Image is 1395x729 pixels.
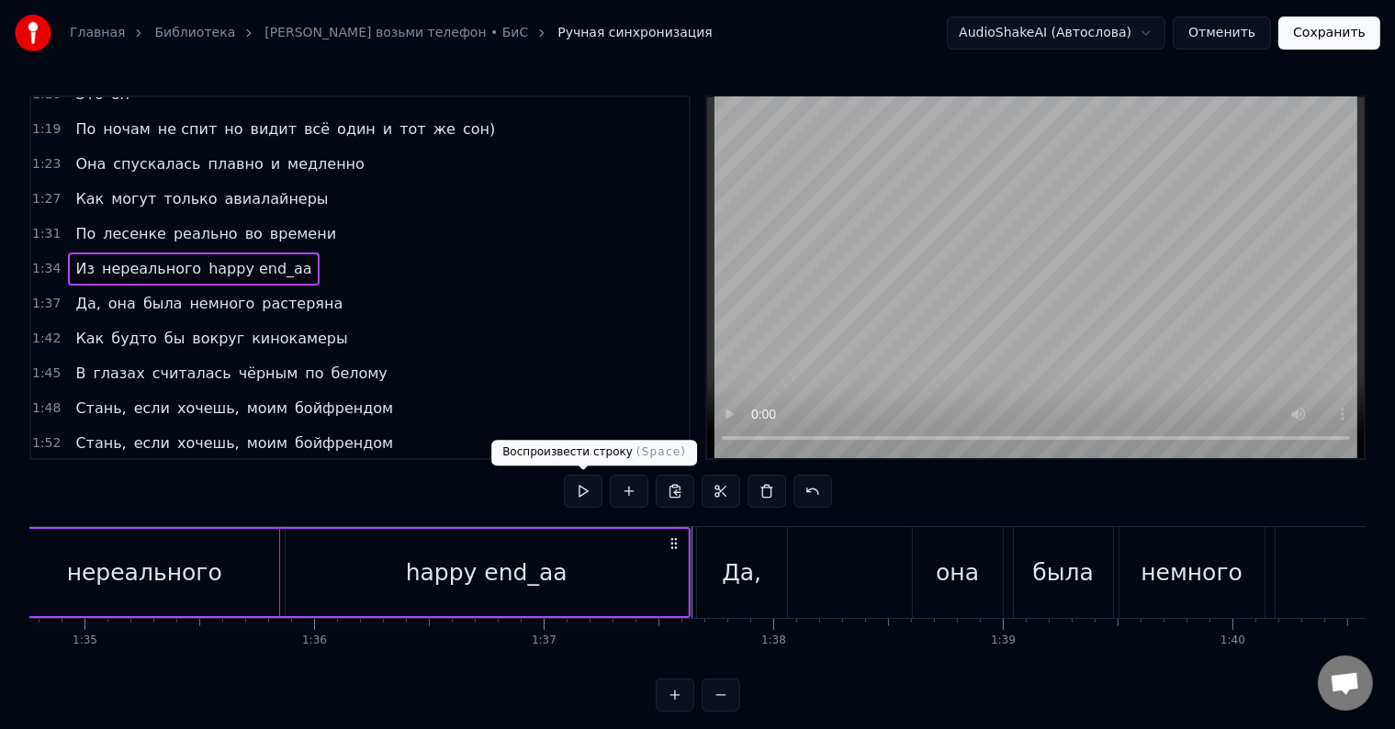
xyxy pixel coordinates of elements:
[245,398,289,419] span: моим
[223,188,331,209] span: авиалайнеры
[245,432,289,454] span: моим
[73,432,128,454] span: Стань,
[107,293,138,314] span: она
[1173,17,1271,50] button: Отменить
[156,118,219,140] span: не спит
[151,363,233,384] span: считалась
[32,364,61,383] span: 1:45
[461,118,497,140] span: сон)
[32,260,61,278] span: 1:34
[293,432,395,454] span: бойфрендом
[293,398,395,419] span: бойфрендом
[73,153,107,174] span: Она
[190,328,246,349] span: вокруг
[250,328,349,349] span: кинокамеры
[532,634,557,648] div: 1:37
[70,24,125,42] a: Главная
[264,24,528,42] a: [PERSON_NAME] возьми телефон • БиС
[268,223,338,244] span: времени
[1318,656,1373,711] div: Открытый чат
[260,293,344,314] span: растеряна
[91,363,146,384] span: глазах
[132,398,172,419] span: если
[406,555,568,590] div: happy end_аа
[303,363,325,384] span: по
[207,258,314,279] span: happy end_аа
[32,120,61,139] span: 1:19
[15,15,51,51] img: youka
[101,223,168,244] span: лесенке
[109,188,158,209] span: могут
[175,398,242,419] span: хочешь,
[722,555,761,590] div: Да,
[101,118,152,140] span: ночам
[381,118,394,140] span: и
[175,432,242,454] span: хочешь,
[70,24,713,42] nav: breadcrumb
[1141,555,1243,590] div: немного
[154,24,235,42] a: Библиотека
[1278,17,1380,50] button: Сохранить
[302,118,332,140] span: всё
[32,190,61,208] span: 1:27
[73,634,97,648] div: 1:35
[100,258,203,279] span: нереального
[761,634,786,648] div: 1:38
[32,330,61,348] span: 1:42
[936,555,979,590] div: она
[73,363,87,384] span: В
[67,555,222,590] div: нереального
[32,399,61,418] span: 1:48
[243,223,264,244] span: во
[557,24,713,42] span: Ручная синхронизация
[162,188,219,209] span: только
[398,118,427,140] span: тот
[335,118,377,140] span: один
[163,328,187,349] span: бы
[187,293,256,314] span: немного
[172,223,240,244] span: реально
[73,258,96,279] span: Из
[32,155,61,174] span: 1:23
[491,440,697,465] div: Воспроизвести строку
[109,328,159,349] span: будто
[248,118,298,140] span: видит
[73,188,106,209] span: Как
[222,118,244,140] span: но
[73,328,106,349] span: Как
[32,295,61,313] span: 1:37
[207,153,265,174] span: плавно
[132,432,172,454] span: если
[73,223,97,244] span: По
[141,293,185,314] span: была
[111,153,202,174] span: спускалась
[32,434,61,453] span: 1:52
[1032,555,1093,590] div: была
[73,398,128,419] span: Стань,
[237,363,300,384] span: чёрным
[269,153,282,174] span: и
[73,118,97,140] span: По
[302,634,327,648] div: 1:36
[991,634,1016,648] div: 1:39
[330,363,389,384] span: белому
[636,445,686,458] span: ( Space )
[32,225,61,243] span: 1:31
[432,118,457,140] span: же
[286,153,366,174] span: медленно
[73,293,102,314] span: Да,
[1221,634,1245,648] div: 1:40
